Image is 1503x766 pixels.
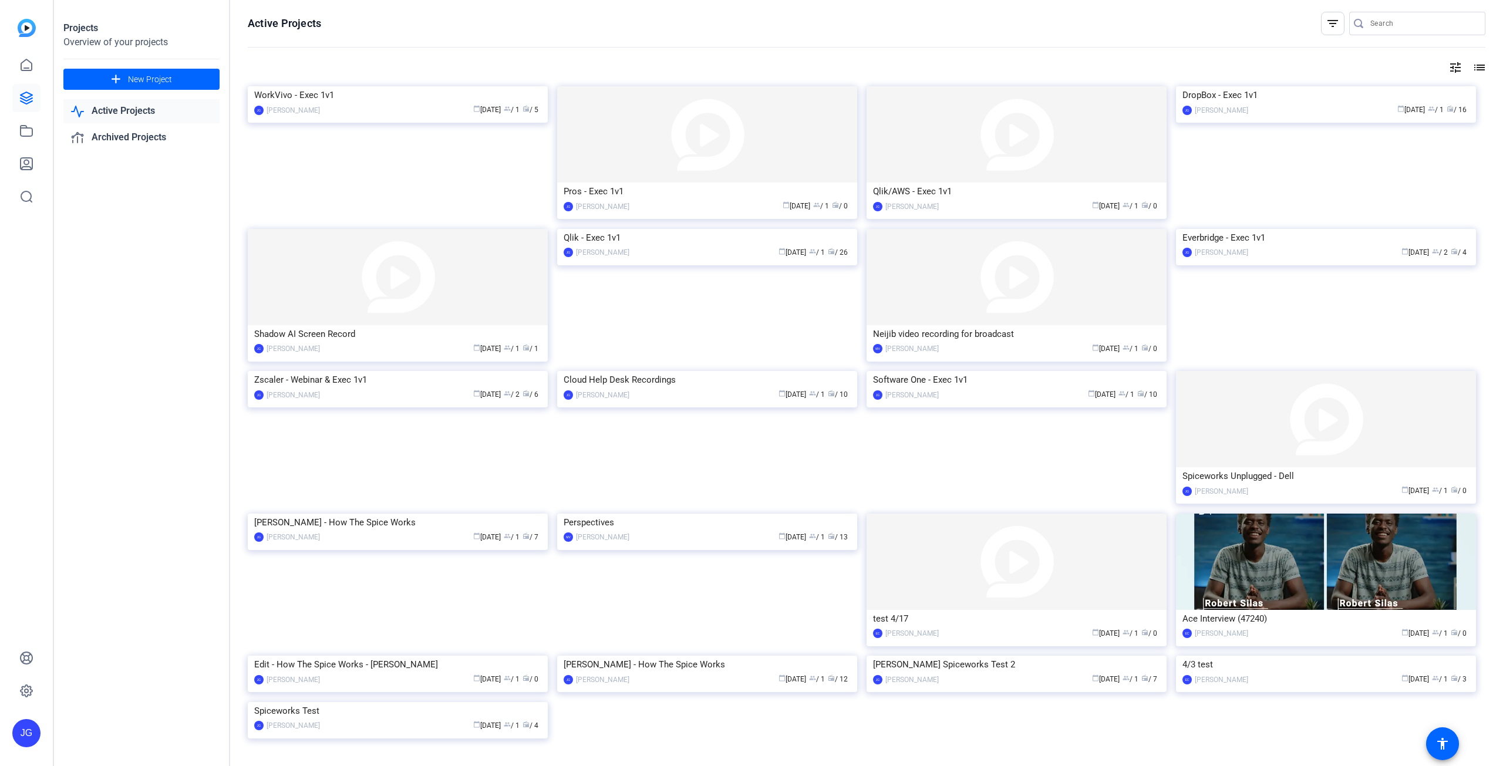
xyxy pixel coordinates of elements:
div: Shadow AI Screen Record [254,325,541,343]
span: calendar_today [1092,629,1099,636]
span: group [1432,248,1439,255]
span: radio [1141,674,1148,681]
div: JG [254,721,264,730]
span: / 0 [523,675,538,683]
span: / 0 [1141,202,1157,210]
div: JG [1182,248,1192,257]
span: [DATE] [779,675,806,683]
span: group [1428,105,1435,112]
span: / 1 [1118,390,1134,399]
h1: Active Projects [248,16,321,31]
span: / 3 [1451,675,1467,683]
span: group [504,532,511,539]
span: / 1 [504,721,520,730]
span: [DATE] [1401,487,1429,495]
span: / 12 [828,675,848,683]
span: radio [1451,674,1458,681]
span: [DATE] [779,533,806,541]
span: / 0 [832,202,848,210]
div: Projects [63,21,220,35]
span: / 0 [1451,629,1467,637]
div: JG [254,532,264,542]
span: / 4 [1451,248,1467,257]
div: Everbridge - Exec 1v1 [1182,229,1470,247]
span: group [1432,486,1439,493]
div: [PERSON_NAME] - How The Spice Works [254,514,541,531]
div: Spiceworks Unplugged - Dell [1182,467,1470,485]
span: calendar_today [1401,629,1408,636]
div: JG [12,719,41,747]
span: / 10 [1137,390,1157,399]
span: [DATE] [1397,106,1425,114]
div: JG [564,202,573,211]
span: / 1 [1432,675,1448,683]
div: [PERSON_NAME] Spiceworks Test 2 [873,656,1160,673]
span: group [504,721,511,728]
span: / 0 [1141,629,1157,637]
span: calendar_today [473,674,480,681]
div: JG [564,675,573,684]
span: radio [1141,629,1148,636]
span: radio [1451,629,1458,636]
div: EC [873,629,882,638]
button: New Project [63,69,220,90]
div: [PERSON_NAME] [267,343,320,355]
span: / 0 [1451,487,1467,495]
span: / 1 [504,106,520,114]
span: / 1 [1432,487,1448,495]
span: radio [828,248,835,255]
span: group [504,674,511,681]
div: JG [564,248,573,257]
div: Overview of your projects [63,35,220,49]
span: / 26 [828,248,848,257]
div: [PERSON_NAME] [885,674,939,686]
span: calendar_today [1401,486,1408,493]
span: radio [523,721,530,728]
span: / 16 [1447,106,1467,114]
span: group [1123,201,1130,208]
div: [PERSON_NAME] [576,201,629,212]
div: Qlik/AWS - Exec 1v1 [873,183,1160,200]
a: Archived Projects [63,126,220,150]
div: [PERSON_NAME] [267,389,320,401]
div: [PERSON_NAME] [885,627,939,639]
span: radio [828,532,835,539]
div: [PERSON_NAME] [267,531,320,543]
span: calendar_today [779,532,786,539]
div: [PERSON_NAME] [885,201,939,212]
mat-icon: accessibility [1435,737,1450,751]
div: [PERSON_NAME] - How The Spice Works [564,656,851,673]
div: Zscaler - Webinar & Exec 1v1 [254,371,541,389]
span: / 2 [1432,248,1448,257]
div: [PERSON_NAME] [1195,674,1248,686]
input: Search [1370,16,1476,31]
div: JG [564,390,573,400]
span: / 2 [504,390,520,399]
span: / 5 [523,106,538,114]
div: [PERSON_NAME] [267,104,320,116]
span: radio [1447,105,1454,112]
span: [DATE] [779,390,806,399]
div: Perspectives [564,514,851,531]
mat-icon: tune [1448,60,1462,75]
div: [PERSON_NAME] [885,343,939,355]
span: calendar_today [473,532,480,539]
span: radio [1451,486,1458,493]
div: MV [873,344,882,353]
span: New Project [128,73,172,86]
span: / 1 [1123,202,1138,210]
span: group [809,248,816,255]
span: calendar_today [1088,390,1095,397]
span: group [1123,674,1130,681]
span: [DATE] [1092,629,1120,637]
span: group [1432,629,1439,636]
span: / 1 [1123,675,1138,683]
span: / 1 [1428,106,1444,114]
span: radio [1141,344,1148,351]
span: calendar_today [779,674,786,681]
span: / 1 [504,345,520,353]
span: calendar_today [1401,674,1408,681]
span: calendar_today [473,344,480,351]
div: JG [254,106,264,115]
span: [DATE] [1088,390,1116,399]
